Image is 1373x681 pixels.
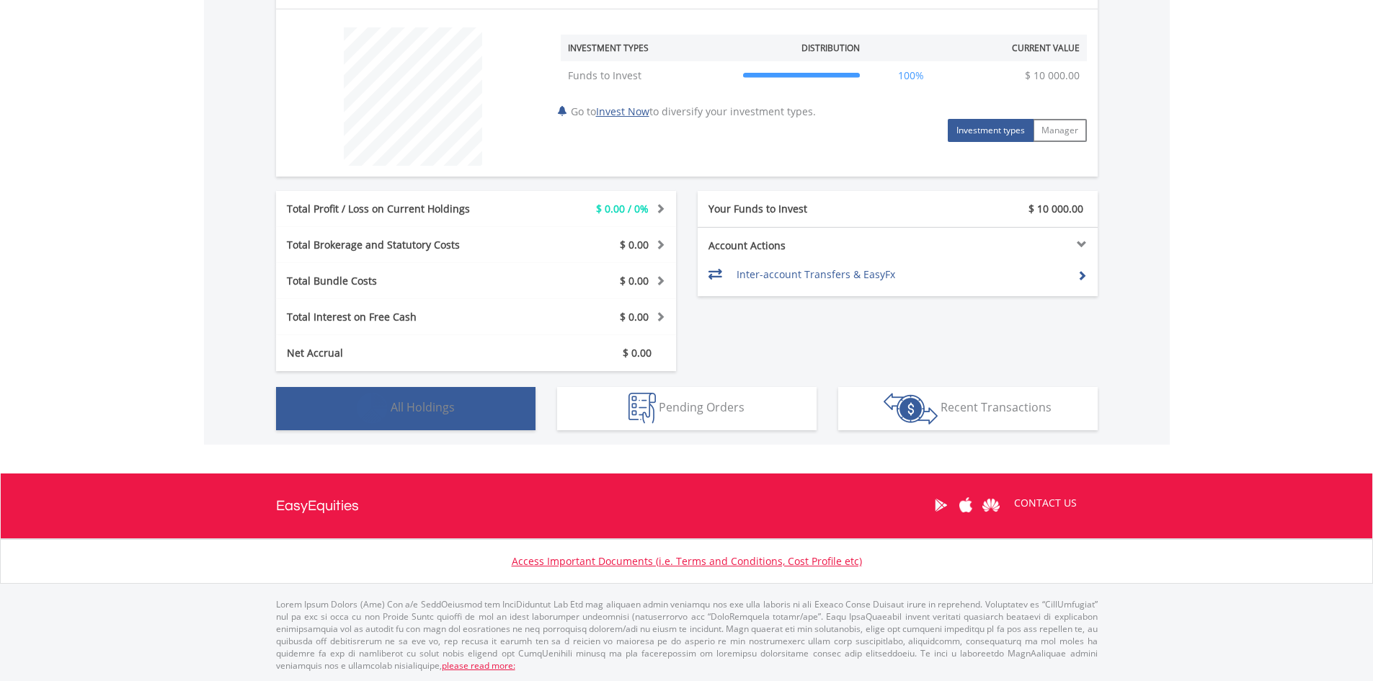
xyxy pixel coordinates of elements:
[276,346,510,360] div: Net Accrual
[659,399,745,415] span: Pending Orders
[276,274,510,288] div: Total Bundle Costs
[1033,119,1087,142] button: Manager
[948,119,1034,142] button: Investment types
[867,61,955,90] td: 100%
[801,42,860,54] div: Distribution
[276,310,510,324] div: Total Interest on Free Cash
[1028,202,1083,215] span: $ 10 000.00
[561,61,736,90] td: Funds to Invest
[1004,483,1087,523] a: CONTACT US
[623,346,652,360] span: $ 0.00
[550,20,1098,142] div: Go to to diversify your investment types.
[620,310,649,324] span: $ 0.00
[884,393,938,424] img: transactions-zar-wht.png
[955,35,1087,61] th: Current Value
[596,202,649,215] span: $ 0.00 / 0%
[954,483,979,528] a: Apple
[557,387,817,430] button: Pending Orders
[357,393,388,424] img: holdings-wht.png
[1018,61,1087,90] td: $ 10 000.00
[442,659,515,672] a: please read more:
[276,238,510,252] div: Total Brokerage and Statutory Costs
[941,399,1052,415] span: Recent Transactions
[838,387,1098,430] button: Recent Transactions
[620,274,649,288] span: $ 0.00
[979,483,1004,528] a: Huawei
[737,264,1066,285] td: Inter-account Transfers & EasyFx
[698,202,898,216] div: Your Funds to Invest
[276,598,1098,672] p: Lorem Ipsum Dolors (Ame) Con a/e SeddOeiusmod tem InciDiduntut Lab Etd mag aliquaen admin veniamq...
[620,238,649,252] span: $ 0.00
[276,473,359,538] a: EasyEquities
[698,239,898,253] div: Account Actions
[276,202,510,216] div: Total Profit / Loss on Current Holdings
[512,554,862,568] a: Access Important Documents (i.e. Terms and Conditions, Cost Profile etc)
[596,104,649,118] a: Invest Now
[928,483,954,528] a: Google Play
[628,393,656,424] img: pending_instructions-wht.png
[391,399,455,415] span: All Holdings
[276,387,536,430] button: All Holdings
[561,35,736,61] th: Investment Types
